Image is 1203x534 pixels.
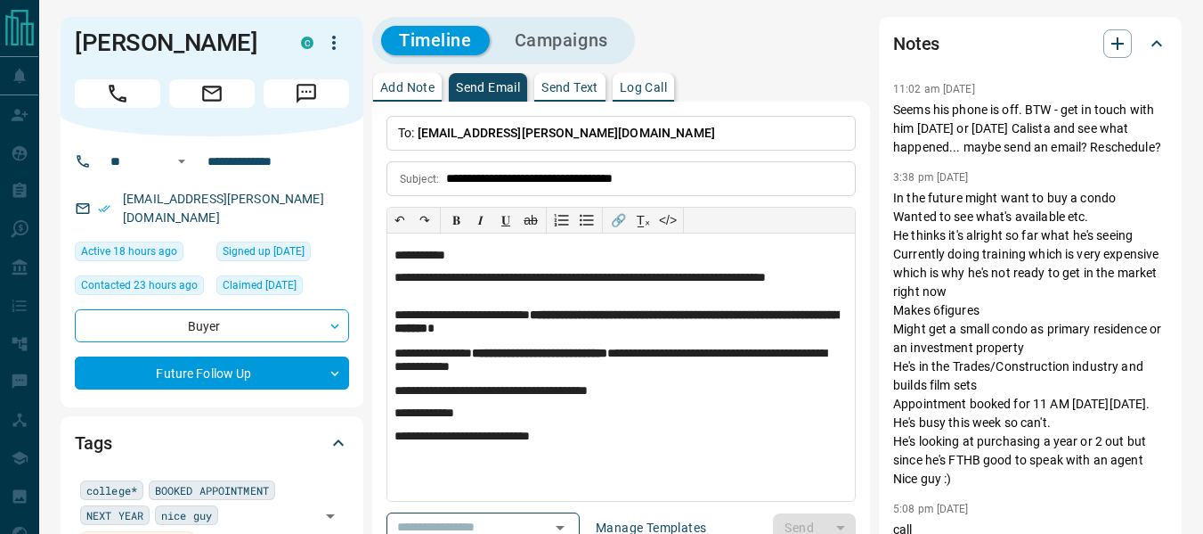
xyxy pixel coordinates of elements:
span: Active 18 hours ago [81,242,177,260]
p: Log Call [620,81,667,94]
div: Buyer [75,309,349,342]
h2: Tags [75,429,111,457]
button: 𝐁 [443,208,468,233]
div: Wed Aug 06 2025 [216,242,349,267]
span: Claimed [DATE] [223,276,297,294]
span: Message [264,79,349,108]
p: Subject: [400,171,439,187]
div: Mon Aug 11 2025 [75,275,207,300]
svg: Email Verified [98,202,110,215]
button: T̲ₓ [630,208,655,233]
button: Campaigns [497,26,626,55]
span: NEXT YEAR [86,506,143,524]
button: Timeline [381,26,490,55]
h2: Notes [893,29,939,58]
p: To: [386,116,856,151]
div: condos.ca [301,37,313,49]
p: Add Note [380,81,435,94]
button: 𝑰 [468,208,493,233]
span: Contacted 23 hours ago [81,276,198,294]
p: Seems his phone is off. BTW - get in touch with him [DATE] or [DATE] Calista and see what happene... [893,101,1167,157]
div: Future Follow Up [75,357,349,390]
button: 🔗 [606,208,630,233]
span: nice guy [161,506,212,524]
span: BOOKED APPOINTMENT [155,481,269,499]
p: Send Email [456,81,520,94]
button: 𝐔 [493,208,518,233]
p: 11:02 am [DATE] [893,83,975,95]
p: Send Text [541,81,598,94]
button: ↶ [387,208,412,233]
p: 3:38 pm [DATE] [893,171,969,184]
div: Notes [893,22,1167,65]
s: ab [524,213,538,227]
h1: [PERSON_NAME] [75,29,274,57]
div: Mon Aug 11 2025 [75,242,207,267]
button: Bullet list [574,208,599,233]
p: In the future might want to buy a condo Wanted to see what's available etc. He thinks it's alrigh... [893,189,1167,489]
button: Open [318,504,343,529]
div: Tags [75,422,349,464]
div: Wed Aug 06 2025 [216,275,349,300]
span: [EMAIL_ADDRESS][PERSON_NAME][DOMAIN_NAME] [418,126,715,140]
button: ↷ [412,208,437,233]
button: Open [171,151,192,172]
a: [EMAIL_ADDRESS][PERSON_NAME][DOMAIN_NAME] [123,192,324,225]
span: 𝐔 [501,213,510,227]
span: Call [75,79,160,108]
span: Email [169,79,255,108]
button: </> [655,208,680,233]
p: 5:08 pm [DATE] [893,503,969,515]
span: college* [86,481,137,499]
span: Signed up [DATE] [223,242,305,260]
button: Numbered list [549,208,574,233]
button: ab [518,208,543,233]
